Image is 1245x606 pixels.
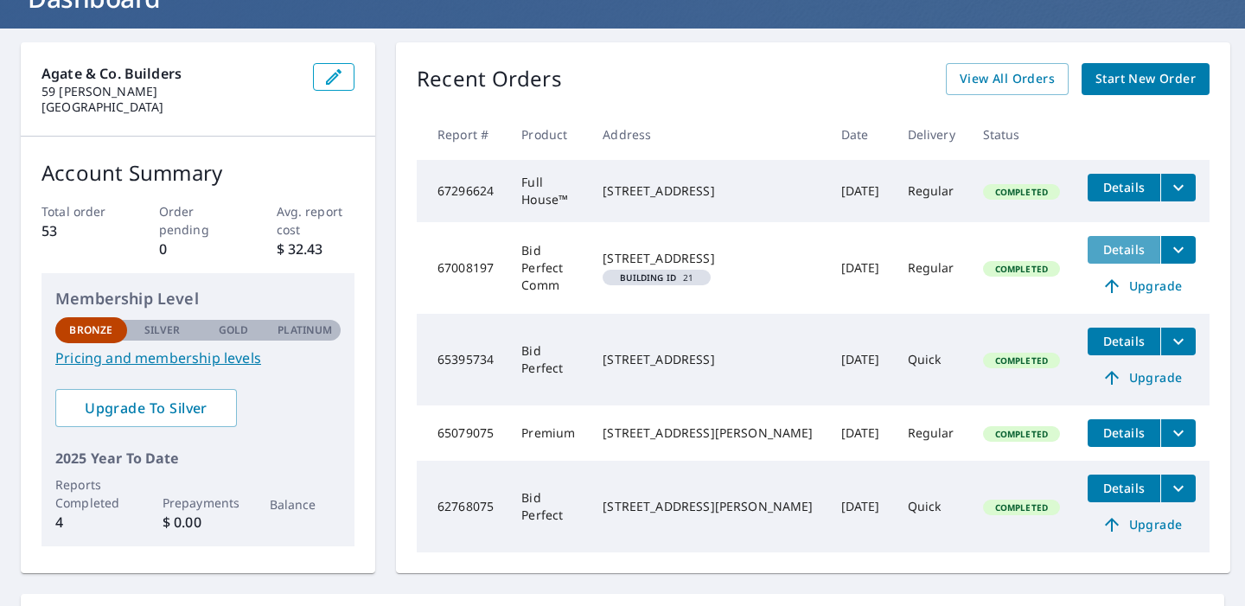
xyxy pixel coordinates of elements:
th: Report # [417,109,508,160]
td: Bid Perfect [508,461,589,552]
p: 2025 Year To Date [55,448,341,469]
td: [DATE] [827,314,894,405]
span: Completed [985,186,1058,198]
td: 65079075 [417,405,508,461]
p: Prepayments [163,494,234,512]
p: Account Summary [41,157,354,188]
p: Membership Level [55,287,341,310]
p: 53 [41,220,120,241]
div: [STREET_ADDRESS] [603,182,813,200]
td: Bid Perfect [508,314,589,405]
p: [GEOGRAPHIC_DATA] [41,99,299,115]
td: Full House™ [508,160,589,222]
button: filesDropdownBtn-67296624 [1160,174,1196,201]
p: Order pending [159,202,238,239]
span: Completed [985,501,1058,514]
span: Upgrade [1098,276,1185,297]
button: filesDropdownBtn-65395734 [1160,328,1196,355]
button: filesDropdownBtn-62768075 [1160,475,1196,502]
button: detailsBtn-67008197 [1088,236,1160,264]
p: 59 [PERSON_NAME] [41,84,299,99]
em: Building ID [620,273,676,282]
td: Premium [508,405,589,461]
p: Total order [41,202,120,220]
p: Avg. report cost [277,202,355,239]
td: Regular [894,405,969,461]
span: Details [1098,179,1150,195]
td: 67296624 [417,160,508,222]
td: Regular [894,160,969,222]
td: 67008197 [417,222,508,314]
button: detailsBtn-65395734 [1088,328,1160,355]
th: Status [969,109,1074,160]
th: Date [827,109,894,160]
td: Quick [894,461,969,552]
th: Address [589,109,827,160]
td: Bid Perfect Comm [508,222,589,314]
td: [DATE] [827,405,894,461]
p: Gold [219,322,248,338]
th: Product [508,109,589,160]
button: filesDropdownBtn-67008197 [1160,236,1196,264]
span: Completed [985,354,1058,367]
td: [DATE] [827,461,894,552]
span: Details [1098,424,1150,441]
td: Regular [894,222,969,314]
a: Upgrade [1088,511,1196,539]
p: 0 [159,239,238,259]
p: Reports Completed [55,475,127,512]
button: detailsBtn-65079075 [1088,419,1160,447]
span: Upgrade [1098,367,1185,388]
button: detailsBtn-67296624 [1088,174,1160,201]
span: Details [1098,333,1150,349]
td: [DATE] [827,222,894,314]
p: $ 0.00 [163,512,234,533]
td: [DATE] [827,160,894,222]
span: Start New Order [1095,68,1196,90]
span: View All Orders [960,68,1055,90]
div: [STREET_ADDRESS] [603,250,813,267]
p: Platinum [278,322,332,338]
p: $ 32.43 [277,239,355,259]
a: View All Orders [946,63,1069,95]
div: [STREET_ADDRESS][PERSON_NAME] [603,498,813,515]
div: [STREET_ADDRESS][PERSON_NAME] [603,424,813,442]
th: Delivery [894,109,969,160]
a: Upgrade To Silver [55,389,237,427]
span: Upgrade [1098,514,1185,535]
p: 4 [55,512,127,533]
td: Quick [894,314,969,405]
p: Recent Orders [417,63,562,95]
td: 65395734 [417,314,508,405]
div: [STREET_ADDRESS] [603,351,813,368]
p: Bronze [69,322,112,338]
a: Pricing and membership levels [55,348,341,368]
p: Agate & Co. Builders [41,63,299,84]
span: 21 [610,273,704,282]
a: Upgrade [1088,364,1196,392]
button: detailsBtn-62768075 [1088,475,1160,502]
button: filesDropdownBtn-65079075 [1160,419,1196,447]
span: Completed [985,263,1058,275]
td: 62768075 [417,461,508,552]
a: Upgrade [1088,272,1196,300]
span: Completed [985,428,1058,440]
a: Start New Order [1082,63,1210,95]
span: Details [1098,480,1150,496]
p: Balance [270,495,342,514]
span: Upgrade To Silver [69,399,223,418]
span: Details [1098,241,1150,258]
p: Silver [144,322,181,338]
